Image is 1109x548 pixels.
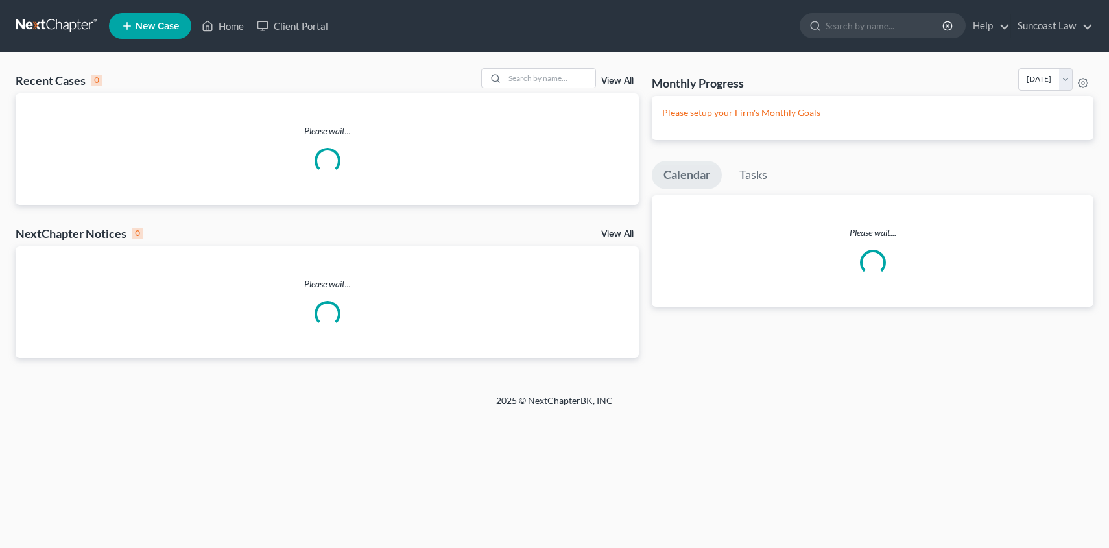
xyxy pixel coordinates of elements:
[136,21,179,31] span: New Case
[1011,14,1093,38] a: Suncoast Law
[185,394,924,418] div: 2025 © NextChapterBK, INC
[601,77,634,86] a: View All
[662,106,1083,119] p: Please setup your Firm's Monthly Goals
[505,69,595,88] input: Search by name...
[16,226,143,241] div: NextChapter Notices
[601,230,634,239] a: View All
[195,14,250,38] a: Home
[652,161,722,189] a: Calendar
[652,226,1093,239] p: Please wait...
[16,278,639,291] p: Please wait...
[16,73,102,88] div: Recent Cases
[250,14,335,38] a: Client Portal
[728,161,779,189] a: Tasks
[91,75,102,86] div: 0
[132,228,143,239] div: 0
[826,14,944,38] input: Search by name...
[652,75,744,91] h3: Monthly Progress
[16,125,639,137] p: Please wait...
[966,14,1010,38] a: Help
